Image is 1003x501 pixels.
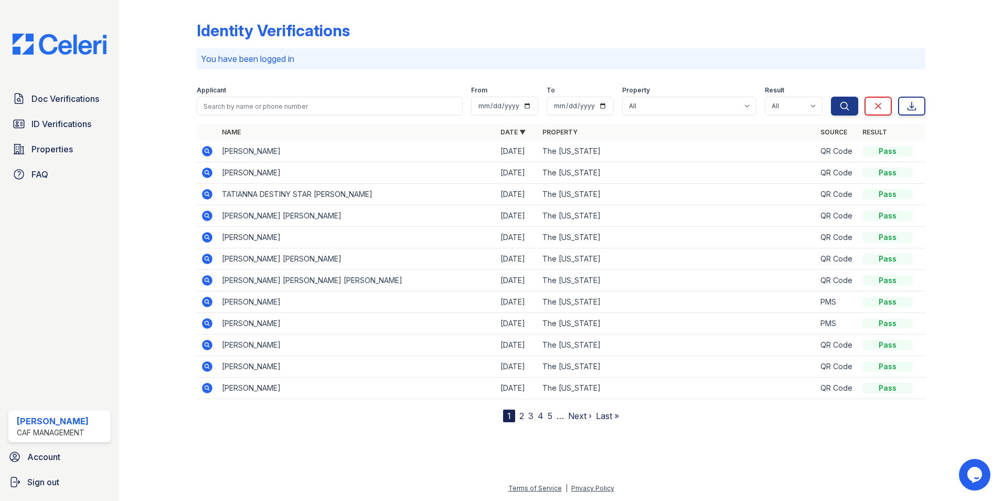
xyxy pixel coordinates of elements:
span: Properties [31,143,73,155]
iframe: chat widget [959,459,993,490]
div: Pass [862,168,913,178]
td: The [US_STATE] [538,291,817,313]
td: [DATE] [496,205,538,227]
a: Date ▼ [500,128,526,136]
td: [DATE] [496,184,538,205]
a: FAQ [8,164,111,185]
td: The [US_STATE] [538,162,817,184]
td: The [US_STATE] [538,378,817,399]
label: From [471,86,487,95]
input: Search by name or phone number [197,97,463,116]
span: ID Verifications [31,118,91,130]
div: Pass [862,275,913,286]
td: QR Code [816,141,858,162]
td: The [US_STATE] [538,205,817,227]
div: [PERSON_NAME] [17,415,89,427]
td: [PERSON_NAME] [218,162,496,184]
td: [DATE] [496,248,538,270]
div: CAF Management [17,427,89,438]
td: The [US_STATE] [538,356,817,378]
a: ID Verifications [8,113,111,134]
span: Doc Verifications [31,92,99,105]
label: Result [765,86,784,95]
button: Sign out [4,472,115,493]
a: Doc Verifications [8,88,111,109]
td: [PERSON_NAME] [218,227,496,248]
td: PMS [816,291,858,313]
a: Next › [568,411,592,421]
div: Pass [862,297,913,307]
td: QR Code [816,356,858,378]
a: Terms of Service [508,484,562,492]
div: Pass [862,318,913,329]
a: Property [542,128,578,136]
td: [PERSON_NAME] [218,356,496,378]
span: FAQ [31,168,48,181]
div: Identity Verifications [197,21,350,40]
td: TATIANNA DESTINY STAR [PERSON_NAME] [218,184,496,205]
span: … [557,410,564,422]
a: 5 [548,411,552,421]
div: Pass [862,361,913,372]
td: [PERSON_NAME] [PERSON_NAME] [PERSON_NAME] [218,270,496,291]
td: The [US_STATE] [538,313,817,335]
td: QR Code [816,227,858,248]
div: 1 [503,410,515,422]
img: CE_Logo_Blue-a8612792a0a2168367f1c8372b55b34899dd931a85d93a1a3d3e32e68fde9ad4.png [4,34,115,55]
a: 3 [528,411,533,421]
td: [DATE] [496,335,538,356]
label: To [547,86,555,95]
div: Pass [862,383,913,393]
td: The [US_STATE] [538,227,817,248]
td: [PERSON_NAME] [PERSON_NAME] [218,205,496,227]
td: [PERSON_NAME] [PERSON_NAME] [218,248,496,270]
td: QR Code [816,205,858,227]
td: QR Code [816,184,858,205]
td: [DATE] [496,378,538,399]
a: Privacy Policy [571,484,614,492]
td: [DATE] [496,291,538,313]
td: [PERSON_NAME] [218,335,496,356]
td: [PERSON_NAME] [218,291,496,313]
span: Sign out [27,476,59,488]
td: [PERSON_NAME] [218,141,496,162]
td: [DATE] [496,162,538,184]
label: Applicant [197,86,226,95]
div: Pass [862,146,913,156]
a: 4 [538,411,543,421]
td: QR Code [816,270,858,291]
td: The [US_STATE] [538,184,817,205]
div: Pass [862,189,913,200]
td: QR Code [816,162,858,184]
td: [DATE] [496,141,538,162]
a: Result [862,128,887,136]
td: [PERSON_NAME] [218,313,496,335]
a: Last » [596,411,619,421]
a: Name [222,128,241,136]
td: The [US_STATE] [538,248,817,270]
a: Properties [8,139,111,160]
div: | [565,484,568,492]
p: You have been logged in [201,53,921,65]
div: Pass [862,232,913,243]
a: 2 [519,411,524,421]
td: QR Code [816,378,858,399]
label: Property [622,86,650,95]
td: [DATE] [496,313,538,335]
td: [DATE] [496,227,538,248]
div: Pass [862,340,913,350]
td: [PERSON_NAME] [218,378,496,399]
a: Source [820,128,847,136]
span: Account [27,451,60,463]
td: [DATE] [496,270,538,291]
a: Account [4,446,115,467]
div: Pass [862,254,913,264]
td: The [US_STATE] [538,335,817,356]
td: The [US_STATE] [538,141,817,162]
div: Pass [862,211,913,221]
td: [DATE] [496,356,538,378]
td: The [US_STATE] [538,270,817,291]
td: QR Code [816,335,858,356]
td: QR Code [816,248,858,270]
td: PMS [816,313,858,335]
